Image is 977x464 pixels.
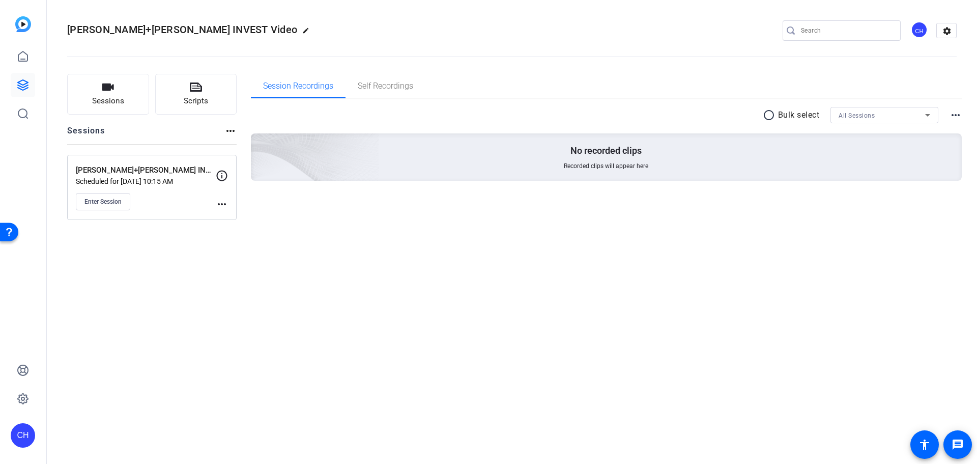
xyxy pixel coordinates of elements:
ngx-avatar: Claire Holmes [911,21,929,39]
mat-icon: edit [302,27,314,39]
span: Sessions [92,95,124,107]
span: [PERSON_NAME]+[PERSON_NAME] INVEST Video [67,23,297,36]
img: embarkstudio-empty-session.png [137,33,380,254]
h2: Sessions [67,125,105,144]
input: Search [801,24,893,37]
button: Sessions [67,74,149,115]
img: blue-gradient.svg [15,16,31,32]
mat-icon: message [952,439,964,451]
p: [PERSON_NAME]+[PERSON_NAME] INVEST Video [76,165,216,176]
mat-icon: more_horiz [216,198,228,210]
mat-icon: more_horiz [224,125,237,137]
span: Session Recordings [263,82,333,90]
p: Bulk select [778,109,820,121]
span: Recorded clips will appear here [564,162,648,170]
div: CH [911,21,928,38]
p: Scheduled for [DATE] 10:15 AM [76,177,216,185]
mat-icon: settings [937,23,957,39]
span: Self Recordings [358,82,413,90]
mat-icon: more_horiz [950,109,962,121]
mat-icon: radio_button_unchecked [763,109,778,121]
span: Scripts [184,95,208,107]
button: Enter Session [76,193,130,210]
mat-icon: accessibility [918,439,931,451]
div: CH [11,423,35,448]
span: All Sessions [839,112,875,119]
p: No recorded clips [570,145,642,157]
span: Enter Session [84,198,122,206]
button: Scripts [155,74,237,115]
